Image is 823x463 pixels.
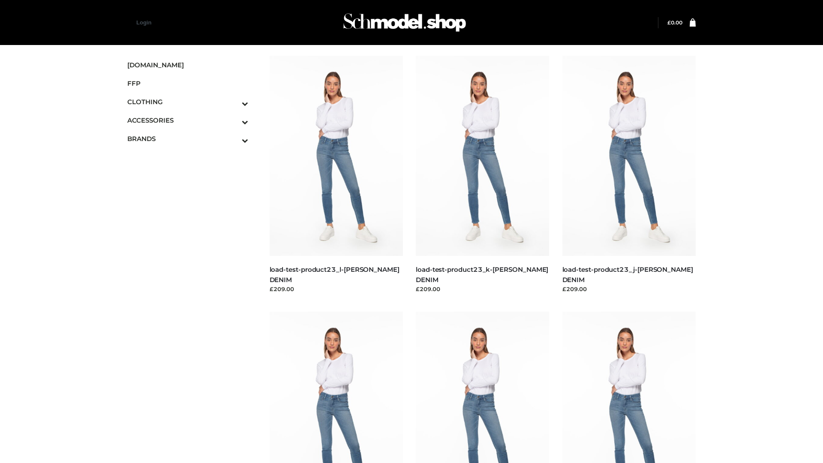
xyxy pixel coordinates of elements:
a: load-test-product23_l-[PERSON_NAME] DENIM [270,265,399,283]
span: [DOMAIN_NAME] [127,60,248,70]
a: CLOTHINGToggle Submenu [127,93,248,111]
button: Toggle Submenu [218,111,248,129]
div: £209.00 [270,285,403,293]
a: BRANDSToggle Submenu [127,129,248,148]
span: FFP [127,78,248,88]
div: £209.00 [562,285,696,293]
a: [DOMAIN_NAME] [127,56,248,74]
span: £ [667,19,671,26]
span: BRANDS [127,134,248,144]
div: £209.00 [416,285,550,293]
a: FFP [127,74,248,93]
button: Toggle Submenu [218,129,248,148]
a: load-test-product23_k-[PERSON_NAME] DENIM [416,265,548,283]
span: CLOTHING [127,97,248,107]
a: £0.00 [667,19,682,26]
a: ACCESSORIESToggle Submenu [127,111,248,129]
img: Schmodel Admin 964 [340,6,469,39]
bdi: 0.00 [667,19,682,26]
a: load-test-product23_j-[PERSON_NAME] DENIM [562,265,693,283]
a: Login [136,19,151,26]
button: Toggle Submenu [218,93,248,111]
span: ACCESSORIES [127,115,248,125]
